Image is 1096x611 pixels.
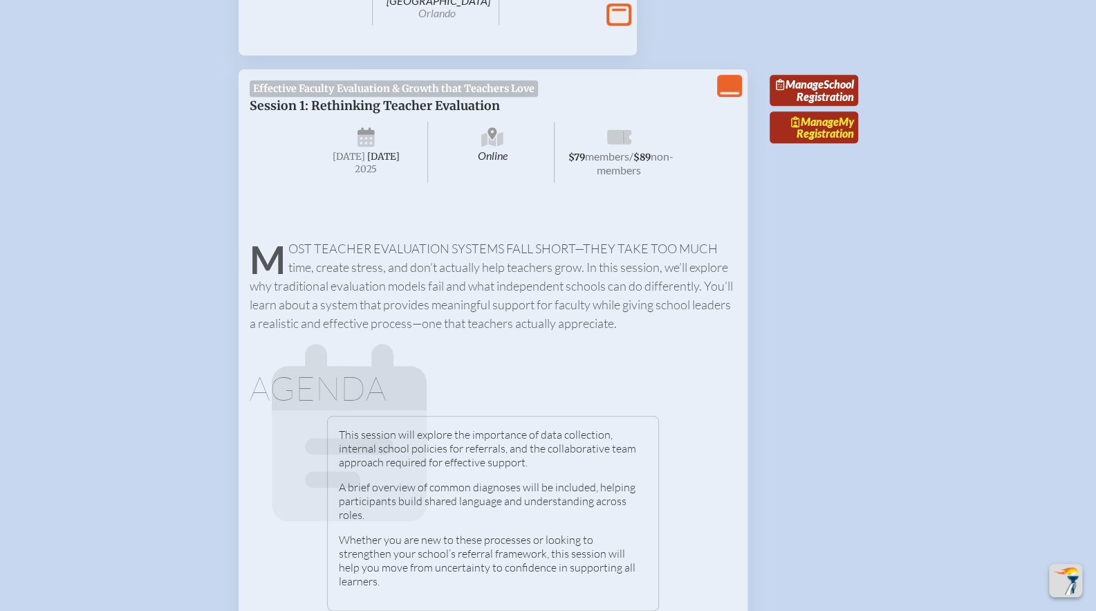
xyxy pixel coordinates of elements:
[1052,567,1079,594] img: To the top
[770,111,858,143] a: ManageMy Registration
[431,122,555,183] span: Online
[776,77,824,91] span: Manage
[1049,564,1082,597] button: Scroll Top
[418,6,456,19] span: Orlando
[367,151,400,163] span: [DATE]
[250,80,539,97] span: Effective Faculty Evaluation & Growth that Teachers Love
[629,149,633,163] span: /
[791,115,839,128] span: Manage
[339,480,647,522] p: A brief overview of common diagnoses will be included, helping participants build shared language...
[316,164,417,174] span: 2025
[633,152,651,163] span: $89
[568,152,585,163] span: $79
[597,149,674,176] span: non-members
[770,75,858,107] a: ManageSchool Registration
[585,149,629,163] span: members
[333,151,365,163] span: [DATE]
[250,239,736,333] p: Most teacher evaluation systems fall short—they take too much time, create stress, and don’t actu...
[250,372,736,405] h1: Agenda
[339,428,647,469] p: This session will explore the importance of data collection, internal school policies for referra...
[250,98,598,113] p: Session 1: Rethinking Teacher Evaluation
[339,533,647,588] p: Whether you are new to these processes or looking to strengthen your school’s referral framework,...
